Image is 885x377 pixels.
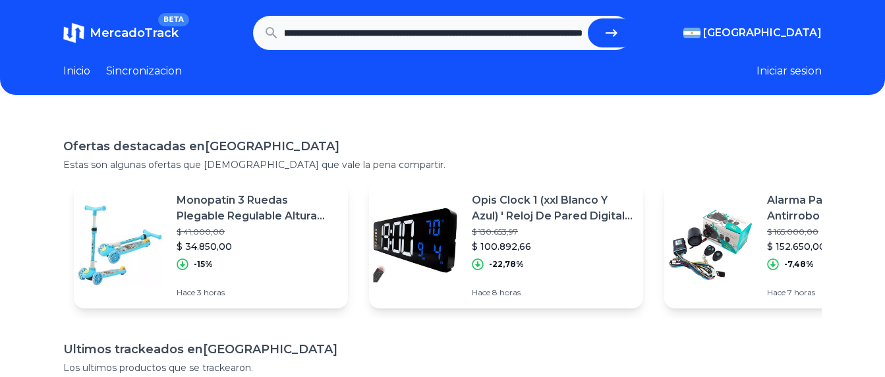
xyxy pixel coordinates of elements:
[683,28,700,38] img: Argentina
[177,287,337,298] p: Hace 3 horas
[63,22,179,43] a: MercadoTrackBETA
[63,361,822,374] p: Los ultimos productos que se trackearon.
[106,63,182,79] a: Sincronizacion
[63,22,84,43] img: MercadoTrack
[757,63,822,79] button: Iniciar sesion
[664,199,757,291] img: Featured image
[63,158,822,171] p: Estas son algunas ofertas que [DEMOGRAPHIC_DATA] que vale la pena compartir.
[472,227,633,237] p: $ 130.653,97
[177,192,337,224] p: Monopatín 3 Ruedas Plegable Regulable Altura Con Luz
[177,240,337,253] p: $ 34.850,00
[177,227,337,237] p: $ 41.000,00
[63,137,822,156] h1: Ofertas destacadas en [GEOGRAPHIC_DATA]
[489,259,524,270] p: -22,78%
[158,13,189,26] span: BETA
[683,25,822,41] button: [GEOGRAPHIC_DATA]
[369,182,643,308] a: Featured imageOpis Clock 1 (xxl Blanco Y Azul) ' Reloj De Pared Digital Y$ 130.653,97$ 100.892,66...
[90,26,179,40] span: MercadoTrack
[472,240,633,253] p: $ 100.892,66
[74,182,348,308] a: Featured imageMonopatín 3 Ruedas Plegable Regulable Altura Con Luz$ 41.000,00$ 34.850,00-15%Hace ...
[194,259,213,270] p: -15%
[784,259,814,270] p: -7,48%
[369,199,461,291] img: Featured image
[63,340,822,359] h1: Ultimos trackeados en [GEOGRAPHIC_DATA]
[63,63,90,79] a: Inicio
[472,287,633,298] p: Hace 8 horas
[703,25,822,41] span: [GEOGRAPHIC_DATA]
[74,199,166,291] img: Featured image
[472,192,633,224] p: Opis Clock 1 (xxl Blanco Y Azul) ' Reloj De Pared Digital Y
